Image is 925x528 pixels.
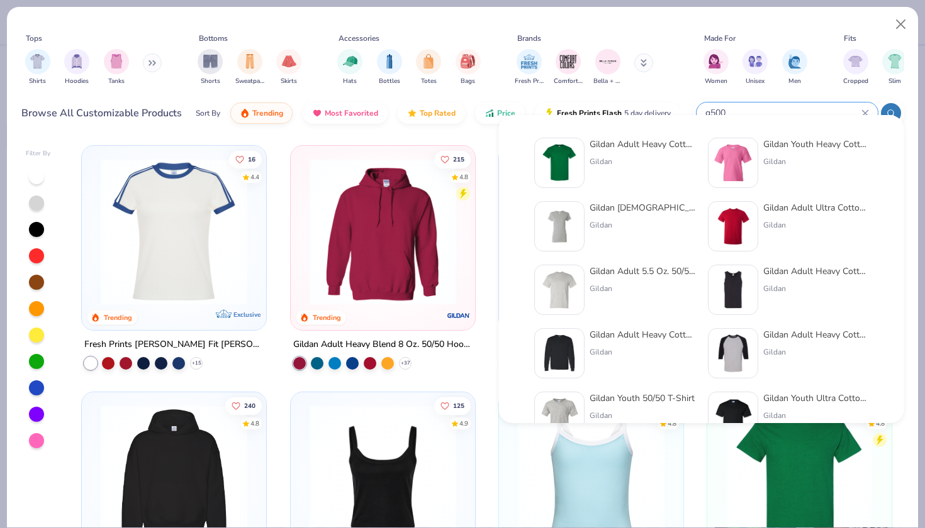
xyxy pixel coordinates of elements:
[714,397,753,436] img: 6046accf-a268-477f-9bdd-e1b99aae0138
[25,49,50,86] div: filter for Shirts
[407,108,417,118] img: TopRated.gif
[763,410,869,421] div: Gildan
[843,77,868,86] span: Cropped
[593,49,622,86] div: filter for Bella + Canvas
[743,49,768,86] button: filter button
[559,52,578,71] img: Comfort Colors Image
[198,49,223,86] button: filter button
[782,49,807,86] div: filter for Men
[714,270,753,309] img: 88a44a92-e2a5-4f89-8212-3978ff1d2bb4
[704,49,729,86] button: filter button
[593,77,622,86] span: Bella + Canvas
[590,283,695,294] div: Gildan
[763,138,869,151] div: Gildan Youth Heavy Cotton 5.3 Oz. T-Shirt
[848,54,863,69] img: Cropped Image
[590,156,695,167] div: Gildan
[199,33,228,44] div: Bottoms
[234,311,261,319] span: Exclusive
[303,158,462,305] img: 01756b78-01f6-4cc6-8d8a-3c30c1a0c8ac
[763,392,869,405] div: Gildan Youth Ultra Cotton® T-Shirt
[343,54,357,69] img: Hats Image
[540,143,579,182] img: db319196-8705-402d-8b46-62aaa07ed94f
[109,54,123,69] img: Tanks Image
[201,77,220,86] span: Shorts
[743,49,768,86] div: filter for Unisex
[26,33,42,44] div: Tops
[590,410,695,421] div: Gildan
[763,219,869,231] div: Gildan
[515,77,544,86] span: Fresh Prints
[281,77,297,86] span: Skirts
[325,108,378,118] span: Most Favorited
[461,54,474,69] img: Bags Image
[668,419,676,429] div: 4.8
[235,49,264,86] div: filter for Sweatpants
[104,49,129,86] div: filter for Tanks
[590,201,695,214] div: Gildan [DEMOGRAPHIC_DATA]' Heavy Cotton™ T-Shirt
[203,54,218,69] img: Shorts Image
[398,102,465,124] button: Top Rated
[192,360,201,367] span: + 15
[21,106,182,121] div: Browse All Customizable Products
[276,49,301,86] div: filter for Skirts
[29,77,46,86] span: Shirts
[763,156,869,167] div: Gildan
[782,49,807,86] button: filter button
[763,283,869,294] div: Gildan
[312,108,322,118] img: most_fav.gif
[705,77,727,86] span: Women
[456,49,481,86] button: filter button
[252,108,283,118] span: Trending
[25,49,50,86] button: filter button
[337,49,362,86] button: filter button
[250,419,259,429] div: 4.8
[240,108,250,118] img: trending.gif
[416,49,441,86] div: filter for Totes
[535,102,680,124] button: Fresh Prints Flash5 day delivery
[475,102,525,124] button: Price
[104,49,129,86] button: filter button
[554,49,583,86] div: filter for Comfort Colors
[235,77,264,86] span: Sweatpants
[704,33,736,44] div: Made For
[540,334,579,373] img: eeb6cdad-aebe-40d0-9a4b-833d0f822d02
[593,49,622,86] button: filter button
[64,49,89,86] button: filter button
[554,77,583,86] span: Comfort Colors
[198,49,223,86] div: filter for Shorts
[876,419,885,429] div: 4.8
[709,54,723,69] img: Women Image
[598,52,617,71] img: Bella + Canvas Image
[64,49,89,86] div: filter for Hoodies
[422,54,435,69] img: Totes Image
[416,49,441,86] button: filter button
[250,172,259,182] div: 4.4
[70,54,84,69] img: Hoodies Image
[235,49,264,86] button: filter button
[248,156,255,162] span: 16
[337,49,362,86] div: filter for Hats
[746,77,765,86] span: Unisex
[704,106,861,120] input: Try "T-Shirt"
[882,49,907,86] button: filter button
[704,49,729,86] div: filter for Women
[343,77,357,86] span: Hats
[763,346,869,358] div: Gildan
[196,107,220,119] div: Sort By
[452,156,464,162] span: 215
[714,334,753,373] img: 9278ce09-0d59-4a10-a90b-5020d43c2e95
[889,77,901,86] span: Slim
[763,265,869,278] div: Gildan Adult Heavy Cotton 5.3 Oz. Tank
[888,54,902,69] img: Slim Image
[515,49,544,86] button: filter button
[889,13,913,36] button: Close
[515,49,544,86] div: filter for Fresh Prints
[26,149,51,158] div: Filter By
[65,77,89,86] span: Hoodies
[30,54,45,69] img: Shirts Image
[843,49,868,86] div: filter for Cropped
[882,49,907,86] div: filter for Slim
[244,403,255,409] span: 240
[540,207,579,246] img: f353747f-df2b-48a7-9668-f657901a5e3e
[293,337,473,353] div: Gildan Adult Heavy Blend 8 Oz. 50/50 Hooded Sweatshirt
